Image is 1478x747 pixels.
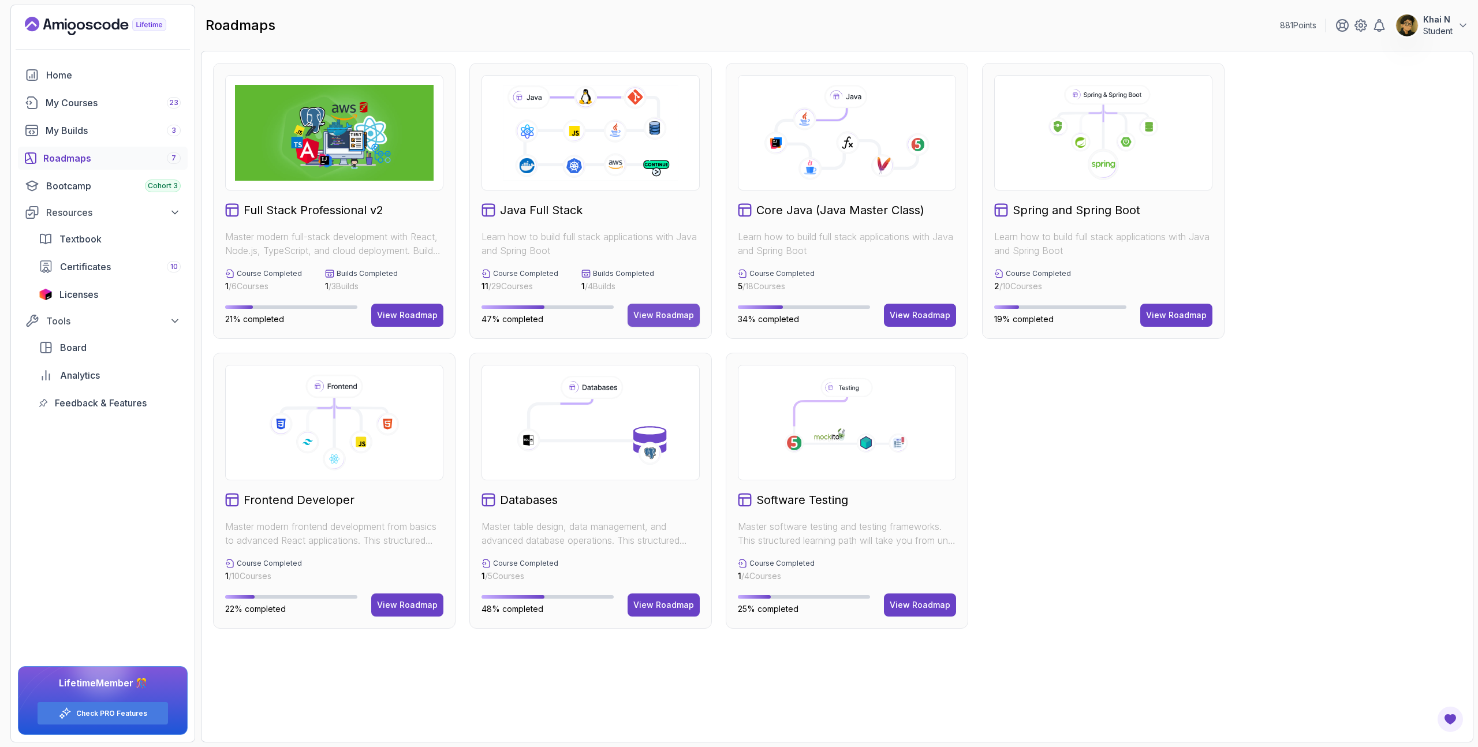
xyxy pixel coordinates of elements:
div: My Builds [46,124,181,137]
span: Cohort 3 [148,181,178,191]
a: bootcamp [18,174,188,197]
p: / 10 Courses [994,281,1071,292]
a: home [18,64,188,87]
button: View Roadmap [371,304,443,327]
div: Resources [46,206,181,219]
div: View Roadmap [890,309,950,321]
div: View Roadmap [377,309,438,321]
a: textbook [32,227,188,251]
button: Check PRO Features [37,701,169,725]
button: View Roadmap [1140,304,1212,327]
span: 21% completed [225,314,284,324]
span: 19% completed [994,314,1054,324]
button: Open Feedback Button [1436,705,1464,733]
a: feedback [32,391,188,414]
p: / 18 Courses [738,281,815,292]
p: Course Completed [749,559,815,568]
a: licenses [32,283,188,306]
button: Tools [18,311,188,331]
span: 1 [225,571,229,581]
button: View Roadmap [884,593,956,617]
div: Roadmaps [43,151,181,165]
span: 22% completed [225,604,286,614]
h2: Software Testing [756,492,848,508]
span: 7 [171,154,176,163]
p: / 4 Courses [738,570,815,582]
p: / 29 Courses [482,281,558,292]
p: Learn how to build full stack applications with Java and Spring Boot [738,230,956,257]
p: Builds Completed [337,269,398,278]
span: Feedback & Features [55,396,147,410]
p: Learn how to build full stack applications with Java and Spring Boot [994,230,1212,257]
button: View Roadmap [371,593,443,617]
span: 1 [482,571,485,581]
a: certificates [32,255,188,278]
a: courses [18,91,188,114]
span: Licenses [59,287,98,301]
p: Course Completed [1006,269,1071,278]
button: Resources [18,202,188,223]
p: / 5 Courses [482,570,558,582]
span: Textbook [59,232,102,246]
span: 34% completed [738,314,799,324]
p: Course Completed [493,559,558,568]
span: 3 [171,126,176,135]
span: Certificates [60,260,111,274]
p: Course Completed [493,269,558,278]
p: Course Completed [237,269,302,278]
div: Bootcamp [46,179,181,193]
p: 881 Points [1280,20,1316,31]
a: board [32,336,188,359]
p: Master table design, data management, and advanced database operations. This structured learning ... [482,520,700,547]
p: / 6 Courses [225,281,302,292]
p: / 10 Courses [225,570,302,582]
a: Landing page [25,17,193,35]
img: Full Stack Professional v2 [235,85,434,181]
button: View Roadmap [884,304,956,327]
p: Builds Completed [593,269,654,278]
h2: Java Full Stack [500,202,583,218]
span: 10 [170,262,178,271]
p: Course Completed [749,269,815,278]
span: 11 [482,281,488,291]
p: Learn how to build full stack applications with Java and Spring Boot [482,230,700,257]
span: 1 [225,281,229,291]
span: 25% completed [738,604,798,614]
p: Master software testing and testing frameworks. This structured learning path will take you from ... [738,520,956,547]
h2: roadmaps [206,16,275,35]
h2: Core Java (Java Master Class) [756,202,924,218]
span: 47% completed [482,314,543,324]
span: 1 [581,281,585,291]
a: builds [18,119,188,142]
h2: Databases [500,492,558,508]
button: View Roadmap [628,304,700,327]
h2: Full Stack Professional v2 [244,202,383,218]
button: user profile imageKhai NStudent [1395,14,1469,37]
span: 48% completed [482,604,543,614]
div: View Roadmap [377,599,438,611]
div: View Roadmap [1146,309,1207,321]
p: / 3 Builds [325,281,398,292]
div: My Courses [46,96,181,110]
p: Khai N [1423,14,1453,25]
div: Home [46,68,181,82]
span: 5 [738,281,742,291]
a: Check PRO Features [76,709,147,718]
p: Master modern frontend development from basics to advanced React applications. This structured le... [225,520,443,547]
p: Student [1423,25,1453,37]
span: 23 [169,98,178,107]
img: user profile image [1396,14,1418,36]
span: 1 [325,281,329,291]
button: View Roadmap [628,593,700,617]
p: / 4 Builds [581,281,654,292]
span: Board [60,341,87,354]
a: roadmaps [18,147,188,170]
p: Master modern full-stack development with React, Node.js, TypeScript, and cloud deployment. Build... [225,230,443,257]
p: Course Completed [237,559,302,568]
span: Analytics [60,368,100,382]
